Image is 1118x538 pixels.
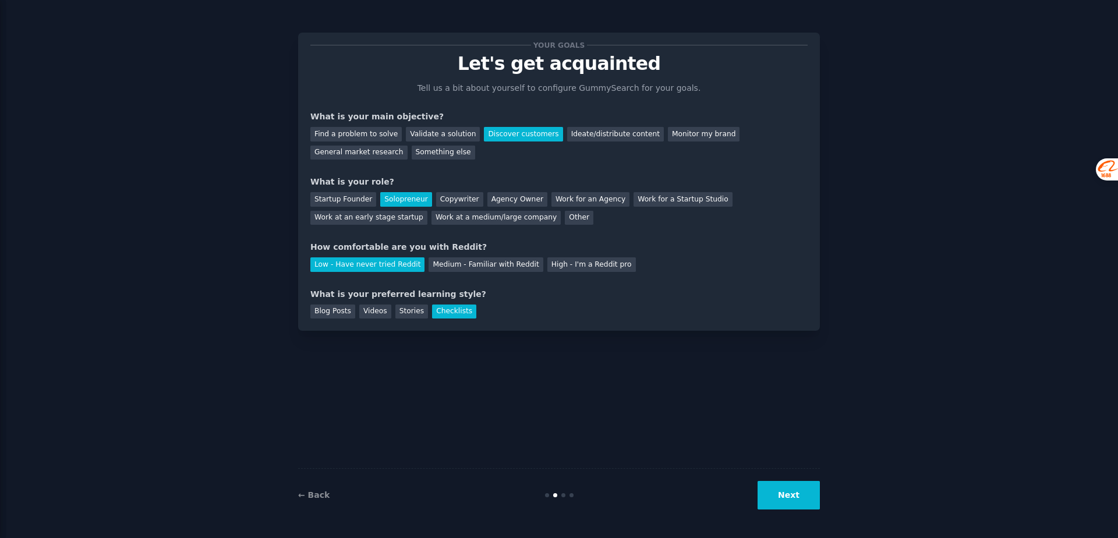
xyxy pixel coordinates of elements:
div: Blog Posts [310,305,355,319]
a: ← Back [298,490,330,500]
div: High - I'm a Reddit pro [547,257,636,272]
div: Work at an early stage startup [310,211,427,225]
div: Work for an Agency [551,192,629,207]
div: Low - Have never tried Reddit [310,257,424,272]
p: Let's get acquainted [310,54,808,74]
div: General market research [310,146,408,160]
div: Ideate/distribute content [567,127,664,141]
div: Solopreneur [380,192,431,207]
div: Agency Owner [487,192,547,207]
div: Something else [412,146,475,160]
div: Work for a Startup Studio [634,192,732,207]
div: Validate a solution [406,127,480,141]
div: How comfortable are you with Reddit? [310,241,808,253]
div: What is your role? [310,176,808,188]
div: Other [565,211,593,225]
div: Copywriter [436,192,483,207]
div: Find a problem to solve [310,127,402,141]
div: Discover customers [484,127,562,141]
div: What is your preferred learning style? [310,288,808,300]
div: Work at a medium/large company [431,211,561,225]
div: Videos [359,305,391,319]
div: What is your main objective? [310,111,808,123]
div: Monitor my brand [668,127,740,141]
div: Startup Founder [310,192,376,207]
span: Your goals [531,39,587,51]
div: Stories [395,305,428,319]
div: Checklists [432,305,476,319]
div: Medium - Familiar with Reddit [429,257,543,272]
p: Tell us a bit about yourself to configure GummySearch for your goals. [412,82,706,94]
button: Next [758,481,820,509]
